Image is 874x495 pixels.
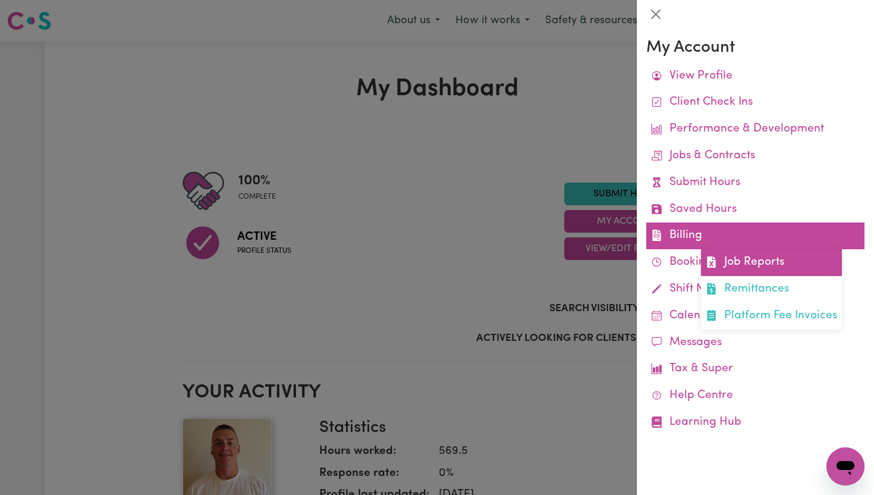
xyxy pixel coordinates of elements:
a: Learning Hub [646,409,864,436]
a: Job Reports [701,249,842,276]
a: Bookings [646,249,864,276]
a: Client Check Ins [646,89,864,116]
button: Close [646,5,665,24]
a: Performance & Development [646,116,864,143]
a: Shift Notes [646,276,864,303]
a: Remittances [701,276,842,303]
h3: My Account [646,38,864,58]
a: Tax & Super [646,356,864,383]
a: View Profile [646,63,864,90]
a: Jobs & Contracts [646,143,864,170]
a: Saved Hours [646,196,864,223]
a: BillingJob ReportsRemittancesPlatform Fee Invoices [646,223,864,249]
a: Platform Fee Invoices [701,303,842,330]
a: Calendar [646,303,864,330]
a: Submit Hours [646,170,864,196]
a: Messages [646,330,864,356]
a: Help Centre [646,383,864,409]
iframe: Button to launch messaging window [826,447,864,485]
